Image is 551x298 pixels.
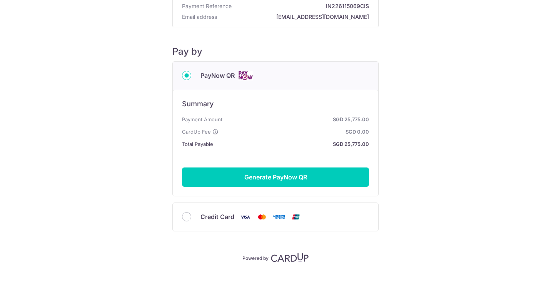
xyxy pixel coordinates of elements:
span: PayNow QR [200,71,235,80]
strong: IN226115069CIS [235,2,369,10]
span: CardUp Fee [182,127,211,136]
span: Credit Card [200,212,234,221]
div: PayNow QR Cards logo [182,71,369,80]
strong: SGD 0.00 [222,127,369,136]
strong: SGD 25,775.00 [225,115,369,124]
button: Generate PayNow QR [182,167,369,187]
span: Email address [182,13,217,21]
strong: SGD 25,775.00 [216,139,369,149]
h5: Pay by [172,46,379,57]
img: Union Pay [288,212,304,222]
img: CardUp [271,253,309,262]
img: Mastercard [254,212,270,222]
strong: [EMAIL_ADDRESS][DOMAIN_NAME] [220,13,369,21]
h6: Summary [182,99,369,109]
span: Payment Amount [182,115,222,124]
span: Payment Reference [182,2,232,10]
p: Powered by [242,254,269,261]
img: Cards logo [238,71,253,80]
img: American Express [271,212,287,222]
span: Total Payable [182,139,213,149]
img: Visa [237,212,253,222]
div: Credit Card Visa Mastercard American Express Union Pay [182,212,369,222]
